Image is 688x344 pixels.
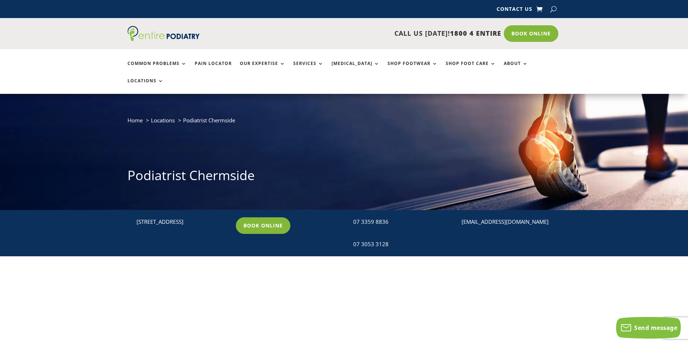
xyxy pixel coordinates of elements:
p: 07 3359 8836 [353,217,446,227]
a: Home [127,117,143,124]
button: Send message [616,317,681,339]
a: Pain Locator [195,61,232,77]
a: Services [293,61,324,77]
a: About [504,61,528,77]
div: [STREET_ADDRESS] [137,217,229,227]
span: Send message [634,324,677,332]
a: Shop Foot Care [446,61,496,77]
h1: Podiatrist Chermside [127,166,561,188]
span: Podiatrist Chermside [183,117,235,124]
a: Shop Footwear [388,61,438,77]
a: [MEDICAL_DATA] [332,61,380,77]
a: Locations [127,78,164,94]
a: Book Online [504,25,558,42]
p: CALL US [DATE]! [228,29,501,38]
a: Locations [151,117,175,124]
img: logo (1) [127,26,200,41]
a: Our Expertise [240,61,285,77]
div: 07 3053 3128 [353,240,446,249]
a: Common Problems [127,61,187,77]
a: Entire Podiatry [127,35,200,43]
nav: breadcrumb [127,116,561,130]
a: [EMAIL_ADDRESS][DOMAIN_NAME] [462,218,549,225]
a: Book Online [236,217,290,234]
span: 1800 4 ENTIRE [450,29,501,38]
a: Contact Us [497,6,532,14]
